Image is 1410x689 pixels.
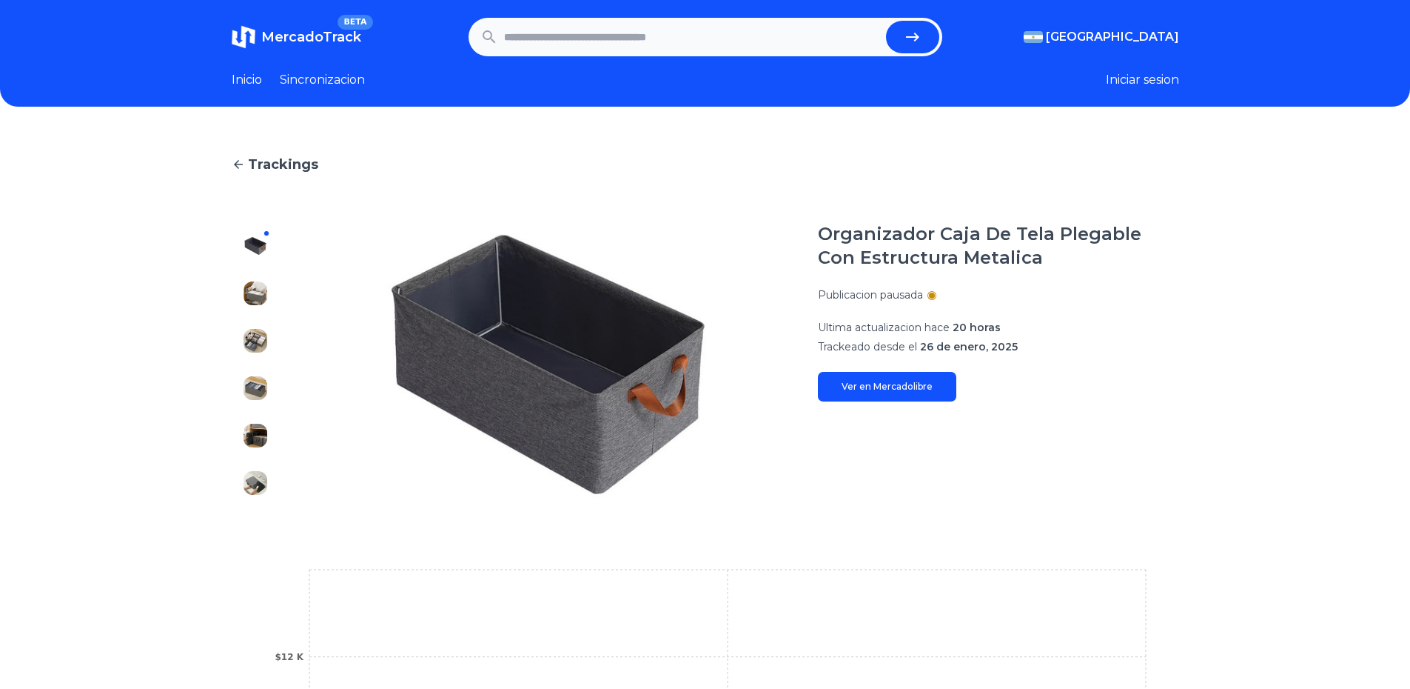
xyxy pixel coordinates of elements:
a: Sincronizacion [280,71,365,89]
span: Ultima actualizacion hace [818,321,950,334]
button: Iniciar sesion [1106,71,1179,89]
a: Inicio [232,71,262,89]
span: [GEOGRAPHIC_DATA] [1046,28,1179,46]
a: Ver en Mercadolibre [818,372,956,402]
img: Organizador Caja De Tela Plegable Con Estructura Metalica [244,471,267,495]
tspan: $12 K [275,652,303,662]
img: Organizador Caja De Tela Plegable Con Estructura Metalica [244,329,267,353]
a: MercadoTrackBETA [232,25,361,49]
span: MercadoTrack [261,29,361,45]
p: Publicacion pausada [818,287,923,302]
img: Organizador Caja De Tela Plegable Con Estructura Metalica [244,234,267,258]
a: Trackings [232,154,1179,175]
button: [GEOGRAPHIC_DATA] [1024,28,1179,46]
img: MercadoTrack [232,25,255,49]
span: Trackeado desde el [818,340,917,353]
span: BETA [338,15,372,30]
img: Organizador Caja De Tela Plegable Con Estructura Metalica [244,376,267,400]
img: Argentina [1024,31,1043,43]
img: Organizador Caja De Tela Plegable Con Estructura Metalica [244,424,267,447]
span: 20 horas [953,321,1001,334]
img: Organizador Caja De Tela Plegable Con Estructura Metalica [244,282,267,305]
img: Organizador Caja De Tela Plegable Con Estructura Metalica [309,222,788,507]
span: Trackings [248,154,318,175]
span: 26 de enero, 2025 [920,340,1018,353]
h1: Organizador Caja De Tela Plegable Con Estructura Metalica [818,222,1179,270]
